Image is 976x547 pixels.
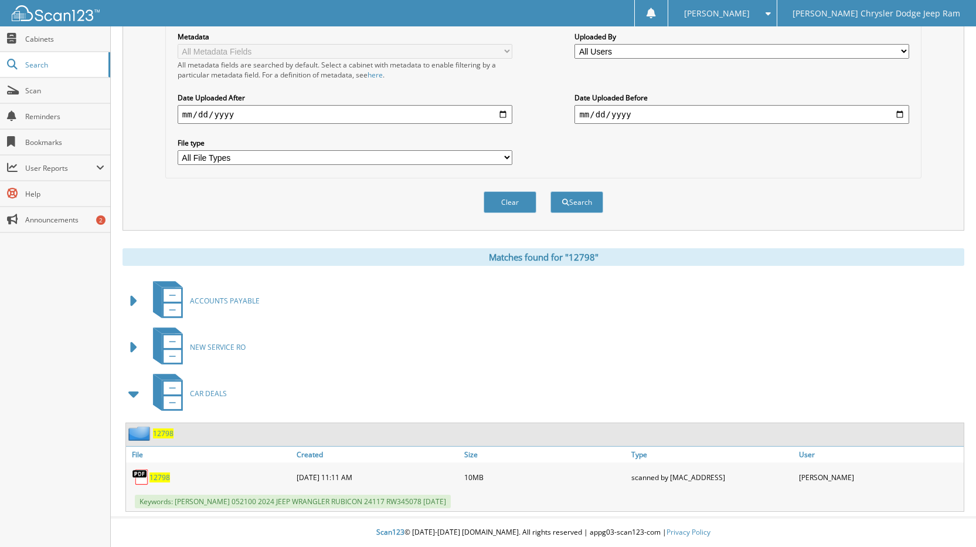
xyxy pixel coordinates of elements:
div: scanned by [MAC_ADDRESS] [628,465,796,489]
input: end [574,105,909,124]
a: User [796,447,964,462]
a: Type [628,447,796,462]
a: 12798 [149,472,170,482]
div: All metadata fields are searched by default. Select a cabinet with metadata to enable filtering b... [178,60,512,80]
div: [PERSON_NAME] [796,465,964,489]
div: 2 [96,215,106,225]
span: [PERSON_NAME] Chrysler Dodge Jeep Ram [793,10,960,17]
label: File type [178,138,512,148]
button: Search [550,191,603,213]
label: Date Uploaded After [178,93,512,103]
a: Privacy Policy [666,527,710,537]
span: Help [25,189,104,199]
a: 12798 [153,428,174,438]
span: Cabinets [25,34,104,44]
div: Matches found for "12798" [123,248,964,266]
a: Created [294,447,461,462]
button: Clear [484,191,536,213]
div: [DATE] 11:11 AM [294,465,461,489]
iframe: Chat Widget [917,491,976,547]
span: NEW SERVICE RO [190,342,246,352]
img: scan123-logo-white.svg [12,5,100,21]
span: Search [25,60,103,70]
label: Uploaded By [574,32,909,42]
input: start [178,105,512,124]
img: PDF.png [132,468,149,486]
span: Scan [25,86,104,96]
div: © [DATE]-[DATE] [DOMAIN_NAME]. All rights reserved | appg03-scan123-com | [111,518,976,547]
span: Scan123 [376,527,404,537]
span: [PERSON_NAME] [684,10,750,17]
span: ACCOUNTS PAYABLE [190,296,260,306]
span: Bookmarks [25,137,104,147]
a: CAR DEALS [146,370,227,417]
a: ACCOUNTS PAYABLE [146,278,260,324]
label: Metadata [178,32,512,42]
img: folder2.png [128,426,153,441]
a: File [126,447,294,462]
label: Date Uploaded Before [574,93,909,103]
div: 10MB [461,465,629,489]
a: Size [461,447,629,462]
a: here [368,70,383,80]
a: NEW SERVICE RO [146,324,246,370]
span: CAR DEALS [190,389,227,399]
span: Reminders [25,112,104,121]
span: User Reports [25,163,96,173]
span: Announcements [25,215,104,225]
span: Keywords: [PERSON_NAME] 052100 2024 JEEP WRANGLER RUBICON 24117 RW345078 [DATE] [135,495,451,508]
